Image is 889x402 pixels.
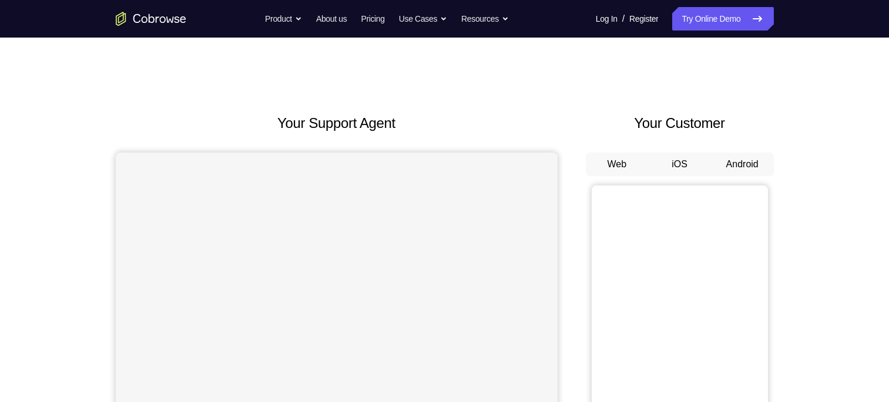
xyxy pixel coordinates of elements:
[596,7,618,31] a: Log In
[316,7,347,31] a: About us
[116,12,186,26] a: Go to the home page
[116,113,558,134] h2: Your Support Agent
[711,153,774,176] button: Android
[361,7,384,31] a: Pricing
[648,153,711,176] button: iOS
[622,12,625,26] span: /
[399,7,447,31] button: Use Cases
[586,113,774,134] h2: Your Customer
[461,7,509,31] button: Resources
[629,7,658,31] a: Register
[672,7,773,31] a: Try Online Demo
[265,7,302,31] button: Product
[586,153,649,176] button: Web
